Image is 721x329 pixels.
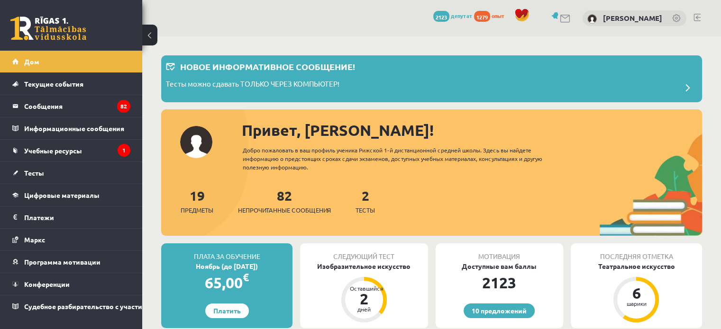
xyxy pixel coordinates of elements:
a: 19Предметы [181,187,213,215]
font: Новое информативное сообщение! [180,61,355,72]
a: Цифровые материалы [12,184,130,206]
a: Программа мотивации [12,251,130,273]
font: Добро пожаловать в ваш профиль ученика Рижской 1-й дистанционной средней школы. Здесь вы найдете ... [243,146,542,171]
font: Сообщения [24,102,63,110]
font: Платежи [24,213,54,222]
font: 2123 [436,13,447,21]
a: Дом [12,51,130,72]
a: 2123 депутат [433,12,473,19]
font: Предметы [181,206,213,214]
a: Информационные сообщения1 [12,117,130,139]
a: Платить [205,303,249,318]
a: Платежи [12,206,130,228]
font: Программа мотивации [24,258,100,266]
font: Непрочитанные сообщения [238,206,331,214]
font: 2 [360,289,368,308]
font: Плата за обучение [194,252,260,260]
font: Дом [24,57,39,66]
a: 1279 опыт [474,12,510,19]
font: Театральное искусство [598,262,675,270]
font: € [243,270,249,284]
font: 19 [190,187,205,204]
font: Оставшийся [350,285,383,292]
font: Изобразительное искусство [317,262,411,270]
font: Доступные вам баллы [462,262,537,270]
font: Привет, [PERSON_NAME]! [242,121,434,140]
font: 1279 [476,13,488,21]
a: Рижская 1-я средняя школа заочного обучения [10,17,86,40]
font: 6 [632,284,640,302]
font: Судебное разбирательство с участием [PERSON_NAME] [24,302,207,311]
img: Юрий Зверев [587,14,597,24]
a: 82Непрочитанные сообщения [238,187,331,215]
font: 65,00 [205,273,243,292]
font: Тесты [356,206,375,214]
font: 1 [122,146,126,154]
font: 10 предложений [472,306,527,315]
a: Судебное разбирательство с участием [PERSON_NAME] [12,295,130,317]
font: Маркс [24,235,45,244]
font: дней [357,305,371,313]
font: Текущие события [24,80,83,88]
a: [PERSON_NAME] [603,13,662,23]
font: Ноябрь (до [DATE]) [196,262,258,270]
font: Цифровые материалы [24,191,100,199]
a: Учебные ресурсы [12,140,130,161]
a: Конференции [12,273,130,295]
font: Следующий тест [333,252,394,260]
font: 82 [277,187,292,204]
a: Маркс [12,229,130,250]
font: Учебные ресурсы [24,146,82,155]
a: Сообщения82 [12,95,130,117]
font: Информационные сообщения [24,124,124,133]
font: Конференции [24,280,70,288]
a: Театральное искусство 6 шарики [571,261,702,324]
font: Последняя отметка [600,252,673,260]
font: Мотивация [478,252,520,260]
a: Изобразительное искусство Оставшийся 2 дней [300,261,428,324]
font: 2 [362,187,369,204]
font: Платить [213,306,241,315]
a: Текущие события [12,73,130,95]
a: Тесты [12,162,130,184]
font: опыт [492,12,505,19]
a: 10 предложений [464,303,535,318]
font: 2123 [482,273,516,292]
font: Тесты [24,169,44,177]
a: Новое информативное сообщение! Тесты можно сдавать ТОЛЬКО ЧЕРЕЗ КОМПЬЮТЕР! [166,60,697,98]
font: Тесты можно сдавать ТОЛЬКО ЧЕРЕЗ КОМПЬЮТЕР! [166,79,339,88]
a: 2Тесты [356,187,375,215]
font: депутат [451,12,473,19]
font: шарики [626,300,646,307]
font: 82 [120,102,127,110]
